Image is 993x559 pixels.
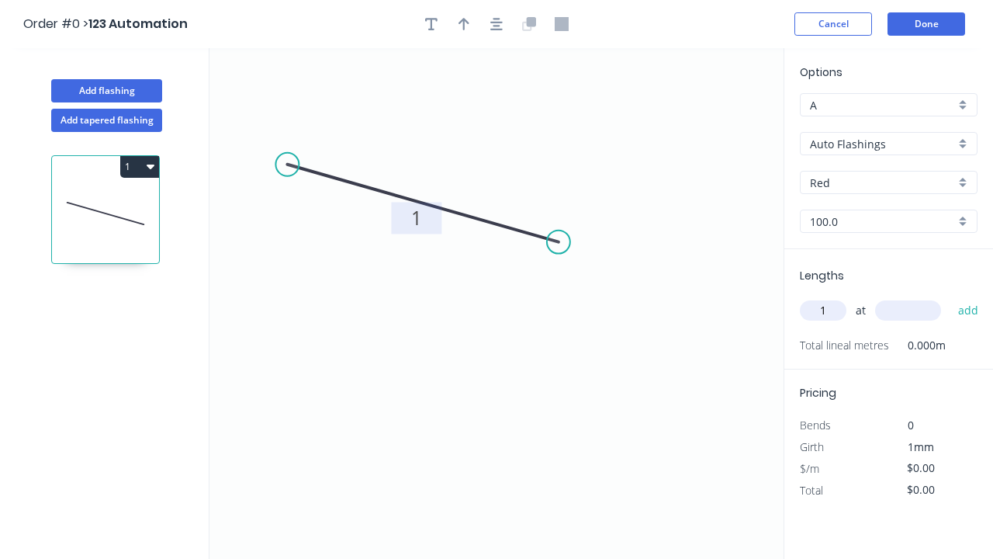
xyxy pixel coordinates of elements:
[887,12,965,36] button: Done
[810,214,955,230] input: Thickness
[889,335,946,356] span: 0.000m
[908,439,934,454] span: 1mm
[800,64,842,80] span: Options
[794,12,872,36] button: Cancel
[411,205,422,231] tspan: 1
[800,268,844,283] span: Lengths
[950,297,987,324] button: add
[800,385,836,401] span: Pricing
[810,136,955,152] input: Material
[800,335,889,356] span: Total lineal metres
[51,79,162,102] button: Add flashing
[23,15,88,33] span: Order #0 >
[209,48,784,559] svg: 0
[856,300,866,321] span: at
[800,418,831,432] span: Bends
[810,97,955,113] input: Price level
[88,15,188,33] span: 123 Automation
[120,156,159,178] button: 1
[800,461,819,476] span: $/m
[800,483,823,498] span: Total
[51,109,162,132] button: Add tapered flashing
[908,418,914,432] span: 0
[810,175,955,191] input: Colour
[800,439,824,454] span: Girth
